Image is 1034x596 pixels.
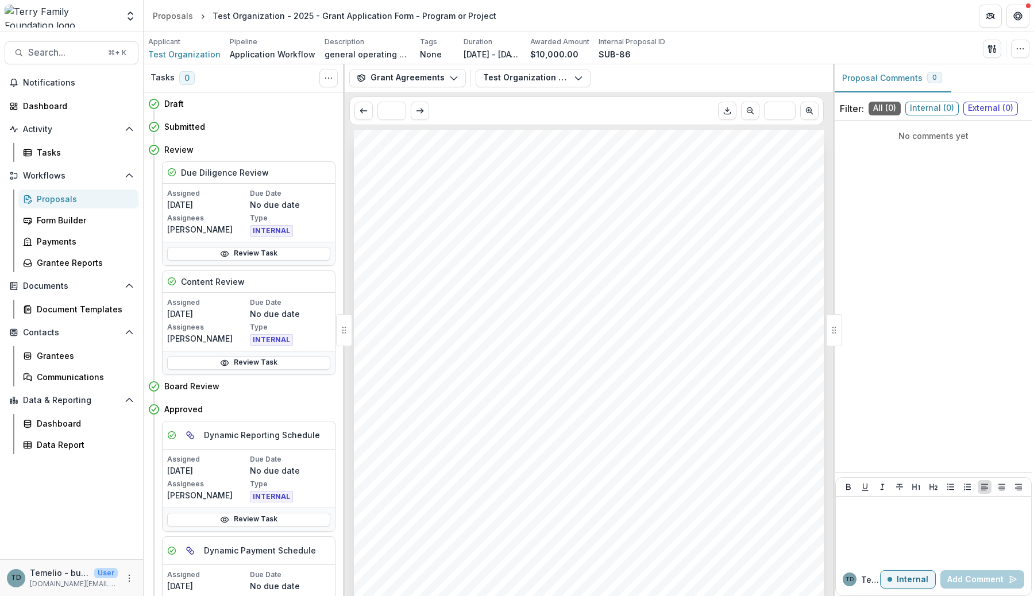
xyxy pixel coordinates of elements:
div: Proposals [37,193,129,205]
button: Open Workflows [5,167,138,185]
span: to [430,371,437,380]
span: Dear [375,328,393,337]
div: Form Builder [37,214,129,226]
span: Sincerely, [375,524,411,532]
p: Assigned [167,188,248,199]
p: Tags [420,37,437,47]
a: Document Templates [18,300,138,319]
button: Internal [880,570,936,589]
span: Executive Vice President [375,556,460,564]
p: No due date [250,308,330,320]
p: [DATE] - [DATE] [464,48,521,60]
button: Scroll to next page [800,102,819,120]
a: Dashboard [18,414,138,433]
button: Ordered List [960,480,974,494]
button: Download PDF [718,102,736,120]
p: [DATE] [167,308,248,320]
span: 0 [179,71,195,85]
h5: Due Diligence Review [181,167,269,179]
p: Duration [464,37,492,47]
span: Data & Reporting [23,396,120,405]
span: $10,000.00 [692,356,738,365]
a: Form Builder [18,211,138,230]
span: External ( 0 ) [963,102,1018,115]
button: Open Data & Reporting [5,391,138,409]
p: Due Date [250,454,330,465]
span: Please sign the Grant Agreement within ten (10) days of receipt and keep a copy for your records. [375,413,766,421]
span: 32221 [452,300,478,309]
div: Document Templates [37,303,129,315]
p: Due Date [250,188,330,199]
button: Open entity switcher [122,5,138,28]
button: Italicize [875,480,889,494]
p: No due date [250,580,330,592]
p: No comments yet [840,130,1027,142]
div: Temelio - bug debugging [11,574,21,582]
a: Test Organization [148,48,221,60]
p: Filter: [840,102,864,115]
span: INTERNAL [250,491,293,502]
span: 0 [932,73,937,82]
p: User [94,568,118,578]
a: Proposals [18,189,138,208]
div: Dashboard [37,417,129,429]
div: Proposals [153,10,193,22]
button: Add Comment [940,570,1024,589]
span: The trustees and staff of the [PERSON_NAME] Family Foundation are proud to support your mission a... [375,455,832,463]
h5: Dynamic Reporting Schedule [204,429,320,441]
span: Contacts [23,328,120,338]
span: Activity [23,125,120,134]
button: Open Contacts [5,323,138,342]
span: 0927) if you have any questions or experience any obstacles preventing you from fulfilling the go... [375,482,798,491]
h4: Review [164,144,194,156]
span: <MISSING - HEADQUARTER_ADDRESS2:GRANTEE_CRM_DATA> [375,285,659,295]
p: Assignees [167,213,248,223]
a: Review Task [167,247,330,261]
p: Description [325,37,364,47]
p: $10,000.00 [530,48,578,60]
a: Grantees [18,346,138,365]
a: Review Task [167,356,330,370]
span: , [427,300,430,309]
button: Bullet List [944,480,958,494]
p: Application Workflow [230,48,315,60]
nav: breadcrumb [148,7,501,24]
p: Type [250,213,330,223]
button: Heading 2 [927,480,940,494]
button: Align Left [978,480,991,494]
p: Assignees [167,322,248,332]
div: Grantee Reports [37,257,129,269]
span: Test Organization [375,257,447,266]
div: Grantees [37,350,129,362]
img: Terry Family Foundation logo [5,5,118,28]
button: Toggle View Cancelled Tasks [319,69,338,87]
span: ) or phone (904/428- [705,469,782,477]
p: Assignees [167,479,248,489]
p: None [420,48,442,60]
button: View dependent tasks [181,541,199,560]
p: [DOMAIN_NAME][EMAIL_ADDRESS][DOMAIN_NAME] [30,579,118,589]
h4: Draft [164,98,184,110]
p: Type [250,322,330,332]
button: View dependent tasks [181,426,199,444]
p: [DATE] [167,580,248,592]
a: Grantee Reports [18,253,138,272]
button: Partners [979,5,1002,28]
a: Payments [18,232,138,251]
span: We look forward to hearing more about your work. [375,496,562,505]
span: I am pleased to inform you that the [PERSON_NAME] Family Foundation has approved a grant of [375,357,740,365]
span: This Grant Agreement explains the responsibilities and expectations of both parties in our relati... [375,399,789,408]
span: community. [375,469,418,477]
p: SUB-86 [599,48,631,60]
button: Scroll to previous page [354,102,373,120]
p: Temelio - [861,574,880,586]
span: FL , [432,300,447,309]
a: Data Report [18,435,138,454]
button: Strike [893,480,906,494]
span: Documents [23,281,120,291]
span: Notifications [23,78,134,88]
p: [DATE] [167,199,248,211]
a: Proposals [148,7,198,24]
p: Awarded Amount [530,37,589,47]
p: [PERSON_NAME] [167,489,248,501]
